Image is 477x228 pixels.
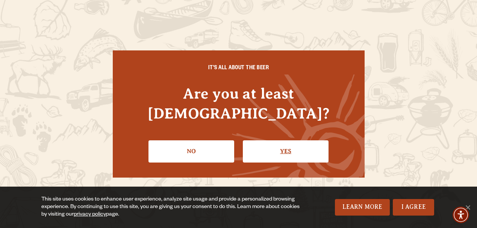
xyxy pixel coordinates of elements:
div: Accessibility Menu [453,207,469,223]
h6: IT'S ALL ABOUT THE BEER [128,65,350,72]
a: No [148,140,234,162]
a: Confirm I'm 21 or older [243,140,329,162]
a: I Agree [393,199,434,216]
h4: Are you at least [DEMOGRAPHIC_DATA]? [128,84,350,123]
div: This site uses cookies to enhance user experience, analyze site usage and provide a personalized ... [41,196,305,219]
a: Learn More [335,199,390,216]
a: privacy policy [74,212,106,218]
